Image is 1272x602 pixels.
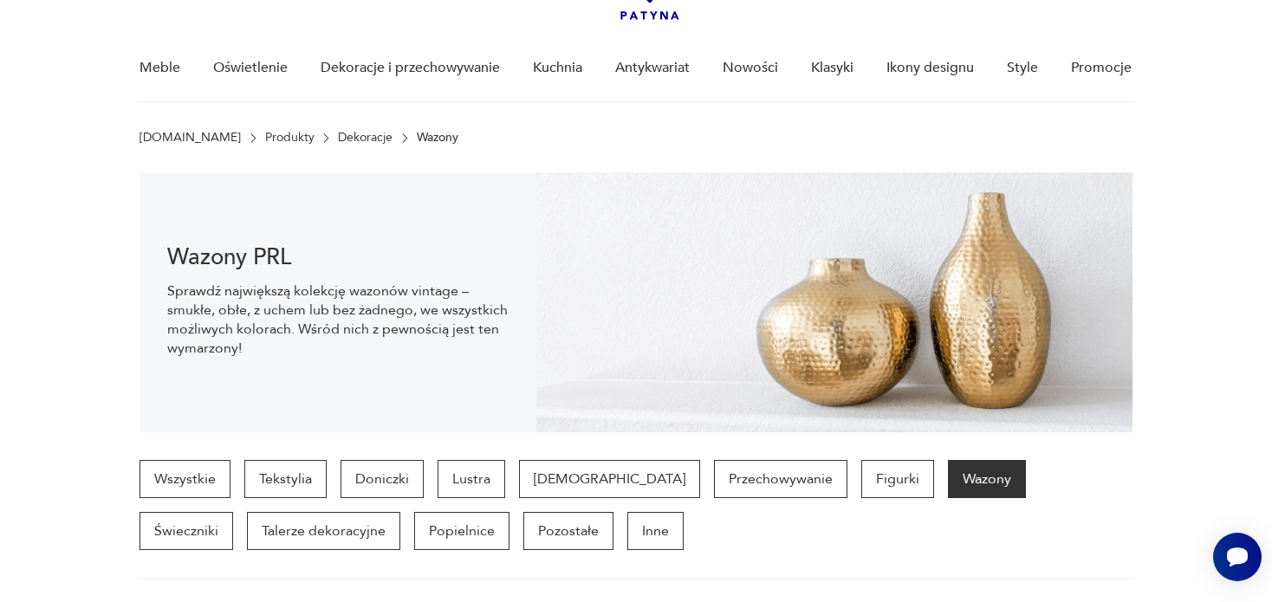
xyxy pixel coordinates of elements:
[948,460,1026,498] a: Wazony
[627,512,684,550] a: Inne
[244,460,327,498] a: Tekstylia
[338,131,393,145] a: Dekoracje
[1007,35,1038,101] a: Style
[886,35,974,101] a: Ikony designu
[321,35,500,101] a: Dekoracje i przechowywanie
[615,35,690,101] a: Antykwariat
[140,512,233,550] a: Świeczniki
[811,35,853,101] a: Klasyki
[140,35,180,101] a: Meble
[417,131,458,145] p: Wazony
[167,282,509,358] p: Sprawdź największą kolekcję wazonów vintage – smukłe, obłe, z uchem lub bez żadnego, we wszystkic...
[438,460,505,498] a: Lustra
[523,512,613,550] a: Pozostałe
[341,460,424,498] a: Doniczki
[247,512,400,550] a: Talerze dekoracyjne
[414,512,509,550] a: Popielnice
[167,247,509,268] h1: Wazony PRL
[861,460,934,498] a: Figurki
[140,460,230,498] a: Wszystkie
[265,131,315,145] a: Produkty
[533,35,582,101] a: Kuchnia
[1071,35,1132,101] a: Promocje
[1213,533,1262,581] iframe: Smartsupp widget button
[536,172,1132,432] img: Wazony vintage
[723,35,778,101] a: Nowości
[714,460,847,498] a: Przechowywanie
[519,460,700,498] a: [DEMOGRAPHIC_DATA]
[140,131,241,145] a: [DOMAIN_NAME]
[213,35,288,101] a: Oświetlenie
